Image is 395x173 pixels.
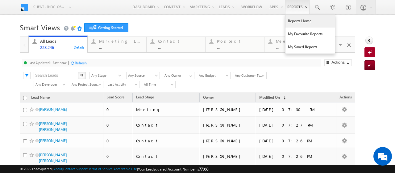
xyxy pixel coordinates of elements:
div: Lead Stage Filter [89,71,123,79]
div: Meeting [276,39,320,44]
img: Search [80,74,83,77]
a: Show All Items [186,72,194,78]
span: Any Project Suggested [70,82,101,87]
span: Client - indglobal1 (77060) [33,4,66,10]
div: Customer Type Filter [233,71,266,79]
a: Any Budget [197,72,231,79]
a: [PERSON_NAME] [PERSON_NAME] [39,153,67,163]
a: My Favourite Reports [285,28,335,41]
div: [PERSON_NAME] [203,138,253,144]
a: Acceptable Use [114,167,137,171]
div: 0 [106,122,130,128]
span: All Time [142,82,173,87]
div: Owner Filter [163,71,194,79]
div: Developer Filter [34,80,67,88]
span: Lead Score [106,95,124,99]
a: Reports Home [285,15,335,28]
div: [PERSON_NAME] [203,107,253,112]
span: Last Activity [106,82,137,87]
a: Prospect... [205,37,264,52]
span: Actions [336,94,355,102]
a: Any Source [126,72,160,79]
div: Details [73,44,85,50]
a: Last Activity [106,81,139,88]
div: [PERSON_NAME] [203,122,253,128]
span: Any Source [127,73,158,78]
span: Any Customer Type [233,73,264,78]
span: Owner [203,95,214,100]
a: Meeting... [264,37,323,52]
a: Getting Started [84,23,128,32]
a: Modified On (sorted descending) [256,94,289,102]
input: Check all records [23,96,27,100]
span: (sorted descending) [281,95,286,100]
span: © 2025 LeadSquared | | | | | [20,166,208,172]
span: Lead Stage [136,95,154,99]
a: Any Stage [89,72,123,79]
a: My Saved Reports [285,41,335,54]
span: Your Leadsquared Account Number is [138,167,208,171]
div: Refresh [75,61,87,65]
a: Any Customer Type [233,72,267,79]
a: All Time [142,81,176,88]
span: Any Budget [197,73,228,78]
span: Any Stage [90,73,121,78]
div: Contact [158,39,202,44]
a: Contact Support [63,167,88,171]
div: Last Updated : Just now [28,60,67,65]
a: [PERSON_NAME] [39,107,67,112]
div: ... [99,45,143,50]
div: [DATE] 07:26 PM [259,154,334,159]
input: Type to Search [163,72,194,79]
div: Contact [136,138,197,144]
div: Budget Filter [197,71,230,79]
a: About [53,167,62,171]
div: Prospect [217,39,261,44]
span: 77060 [199,167,208,171]
div: 0 [106,138,130,144]
div: Contact [136,154,197,159]
div: 228,246 [40,45,84,50]
a: Lead Name [28,94,53,102]
div: Meeting [136,107,197,112]
a: Terms of Service [89,167,113,171]
a: Any Project Suggested [70,81,103,88]
a: All Leads228,246Details [28,36,88,53]
div: Lead Source Filter [126,71,160,79]
span: Smart Views [20,22,60,32]
div: Project Suggested Filter [70,80,103,88]
div: ... [276,45,320,50]
div: [DATE] 07:26 PM [259,138,334,144]
div: ... [158,45,202,50]
a: [PERSON_NAME] [PERSON_NAME] [39,121,67,132]
input: Search Leads [34,72,78,79]
a: [PERSON_NAME] [39,138,67,143]
span: Modified On [259,95,280,100]
div: All Leads [40,39,84,44]
a: Contact... [146,37,206,52]
span: Any Developer [34,82,65,87]
a: Lead Score [103,94,127,102]
div: Contact [136,122,197,128]
div: [DATE] 07:27 PM [259,122,334,128]
a: Marketing Leads... [87,37,147,52]
div: 0 [106,154,130,159]
button: Actions [324,59,352,66]
div: ... [217,45,261,50]
div: [DATE] 07:30 PM [259,107,334,112]
div: 0 [106,107,130,112]
div: Marketing Leads [99,39,143,44]
a: Lead Stage [133,94,157,102]
div: [PERSON_NAME] [203,154,253,159]
a: Any Developer [34,81,67,88]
